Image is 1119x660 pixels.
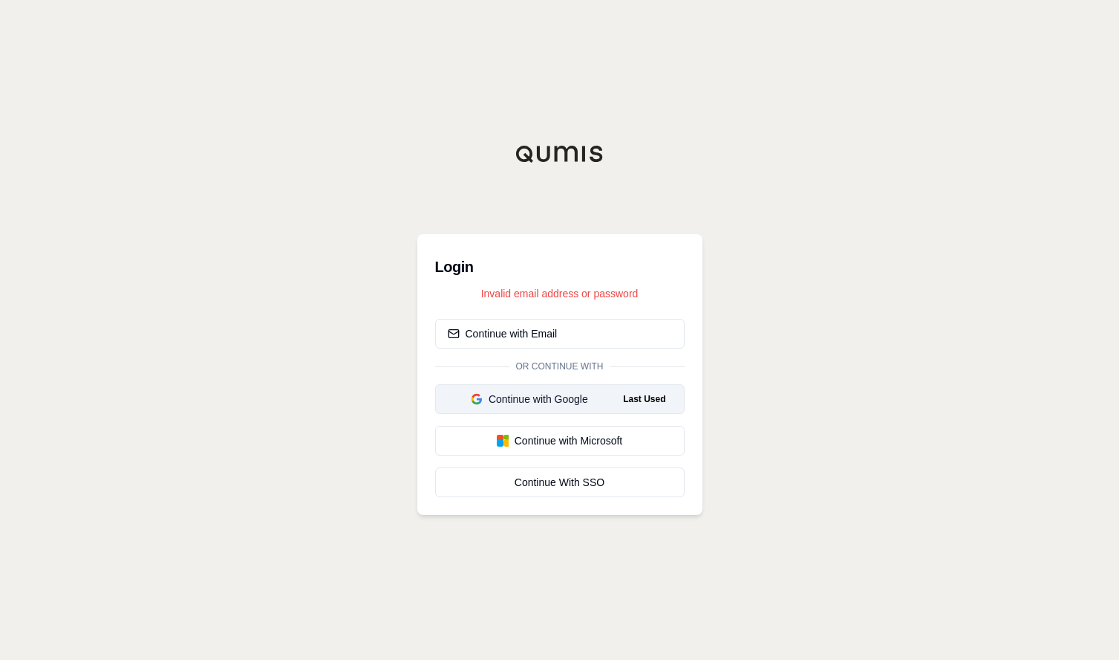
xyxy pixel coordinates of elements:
h3: Login [435,252,685,282]
img: Qumis [515,145,604,163]
button: Continue with Microsoft [435,426,685,456]
div: Continue with Google [448,392,612,407]
div: Continue With SSO [448,475,672,490]
p: Invalid email address or password [435,286,685,301]
div: Continue with Email [448,326,558,341]
button: Continue with GoogleLast Used [435,384,685,414]
span: Or continue with [510,360,610,372]
button: Continue with Email [435,319,685,349]
div: Continue with Microsoft [448,433,672,448]
a: Continue With SSO [435,467,685,497]
span: Last Used [617,390,671,408]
